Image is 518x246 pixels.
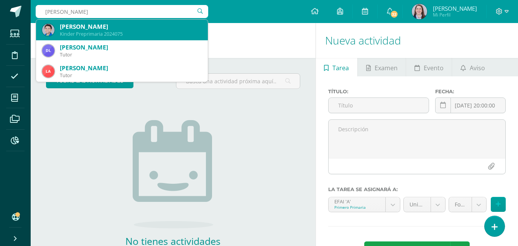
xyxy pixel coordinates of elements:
span: Formativo (80.0%) [455,197,466,212]
div: [PERSON_NAME] [60,43,202,51]
img: no_activities.png [133,120,213,228]
label: Título: [328,89,429,94]
span: [PERSON_NAME] [433,5,477,12]
span: Evento [424,59,444,77]
div: EFAI 'A' [334,197,380,205]
a: Tarea [316,58,357,76]
input: Busca una actividad próxima aquí... [176,74,299,89]
div: Tutor [60,72,202,79]
label: La tarea se asignará a: [328,187,506,192]
input: Busca un usuario... [36,5,208,18]
input: Título [329,98,429,113]
div: Kinder Preprimaria 2024075 [60,31,202,37]
img: 074d361c5b5859bf94ea3b3db49da0d9.png [42,65,54,78]
h1: Nueva actividad [325,23,509,58]
a: Evento [406,58,452,76]
img: 8e8054e815fde7090d8ab0982b1bdfdc.png [42,45,54,57]
a: Formativo (80.0%) [449,197,486,212]
div: [PERSON_NAME] [60,64,202,72]
input: Fecha de entrega [436,98,505,113]
span: Unidad 4 [409,197,425,212]
label: Fecha: [435,89,506,94]
span: Mi Perfil [433,12,477,18]
span: 32 [390,10,398,18]
span: Examen [375,59,398,77]
a: Examen [358,58,406,76]
div: Primero Primaria [334,205,380,210]
a: EFAI 'A'Primero Primaria [329,197,400,212]
a: Unidad 4 [404,197,445,212]
img: 46637be256d535e9256e21443625f59e.png [412,4,427,19]
span: Tarea [332,59,349,77]
a: Aviso [452,58,493,76]
div: Tutor [60,51,202,58]
span: Aviso [470,59,485,77]
img: df0e094778573aec74f0efc3f6b13856.png [42,24,54,36]
div: [PERSON_NAME] [60,23,202,31]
